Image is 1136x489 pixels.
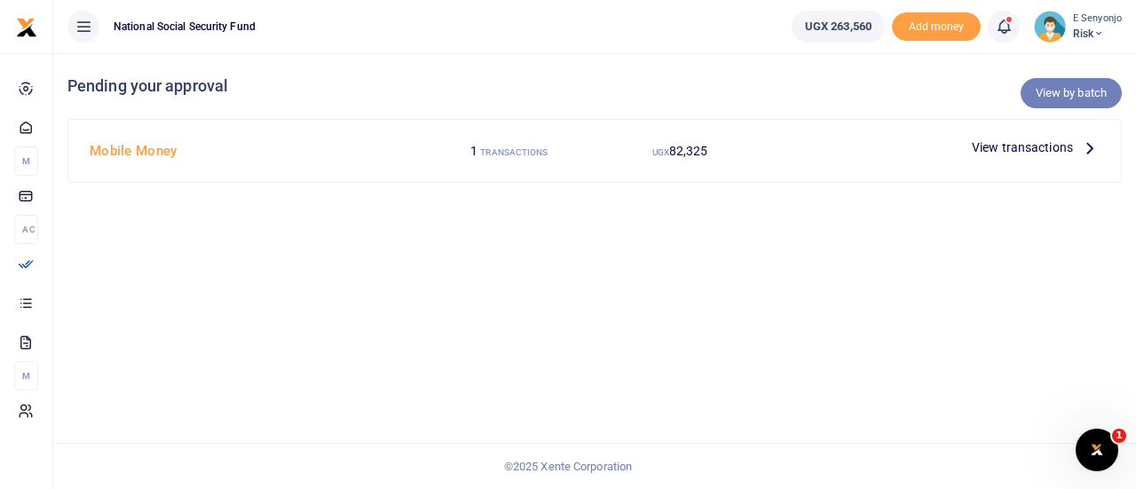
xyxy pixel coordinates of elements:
span: 82,325 [669,144,708,158]
a: Add money [892,19,981,32]
span: UGX 263,560 [805,18,872,35]
li: Wallet ballance [785,11,892,43]
span: 1 [470,144,477,158]
span: Add money [892,12,981,42]
small: UGX [652,147,669,157]
li: M [14,146,38,176]
li: Toup your wallet [892,12,981,42]
li: Ac [14,215,38,244]
h4: Mobile Money [90,141,417,161]
h4: Pending your approval [67,76,1122,96]
small: TRANSACTIONS [480,147,548,157]
span: Risk [1073,26,1122,42]
iframe: Intercom live chat [1076,429,1118,471]
a: profile-user E senyonjo Risk [1034,11,1122,43]
span: View transactions [972,138,1073,157]
small: E senyonjo [1073,12,1122,27]
img: profile-user [1034,11,1066,43]
a: UGX 263,560 [792,11,885,43]
span: 1 [1112,429,1126,443]
img: logo-small [16,17,37,38]
li: M [14,361,38,390]
a: View by batch [1021,78,1122,108]
a: logo-small logo-large logo-large [16,20,37,33]
span: National Social Security Fund [106,19,263,35]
